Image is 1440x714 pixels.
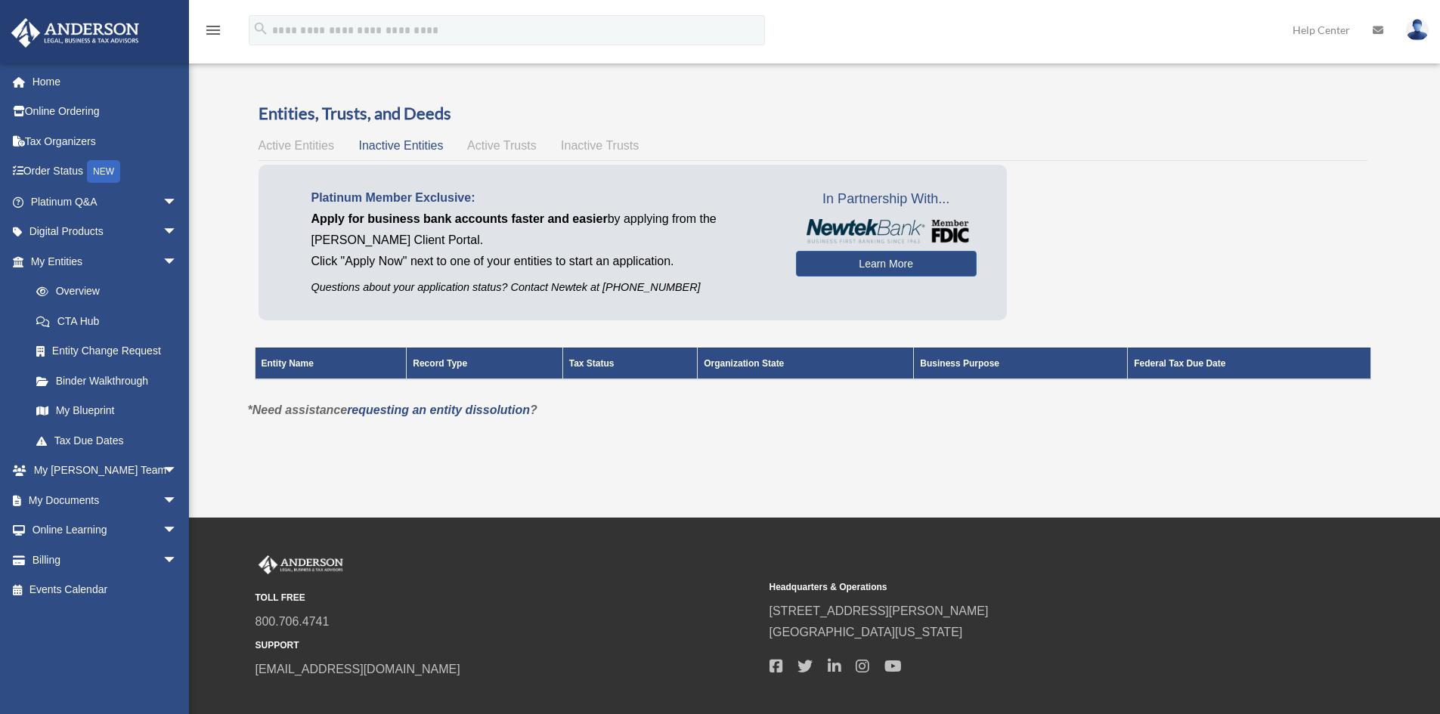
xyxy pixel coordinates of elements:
a: My Blueprint [21,396,193,426]
p: Click "Apply Now" next to one of your entities to start an application. [311,251,773,272]
span: arrow_drop_down [163,515,193,546]
a: My Documentsarrow_drop_down [11,485,200,515]
small: TOLL FREE [255,590,759,606]
a: Entity Change Request [21,336,193,366]
a: Digital Productsarrow_drop_down [11,217,200,247]
a: My [PERSON_NAME] Teamarrow_drop_down [11,456,200,486]
a: 800.706.4741 [255,615,330,628]
span: arrow_drop_down [163,485,193,516]
span: arrow_drop_down [163,545,193,576]
a: [GEOGRAPHIC_DATA][US_STATE] [770,626,963,638]
span: Active Trusts [467,139,537,152]
a: Binder Walkthrough [21,366,193,396]
a: [STREET_ADDRESS][PERSON_NAME] [770,604,989,617]
h3: Entities, Trusts, and Deeds [259,102,1367,125]
img: NewtekBankLogoSM.png [804,219,969,243]
span: Inactive Entities [358,139,443,152]
th: Entity Name [255,348,407,379]
a: Online Learningarrow_drop_down [11,515,200,546]
span: arrow_drop_down [163,246,193,277]
span: Apply for business bank accounts faster and easier [311,212,608,225]
a: Order StatusNEW [11,156,200,187]
a: Tax Organizers [11,126,200,156]
a: Billingarrow_drop_down [11,545,200,575]
th: Organization State [698,348,914,379]
a: requesting an entity dissolution [347,403,530,416]
th: Business Purpose [914,348,1128,379]
i: search [252,20,269,37]
span: Inactive Trusts [561,139,639,152]
a: Learn More [796,251,977,277]
img: Anderson Advisors Platinum Portal [7,18,144,48]
a: [EMAIL_ADDRESS][DOMAIN_NAME] [255,663,460,675]
span: arrow_drop_down [163,217,193,248]
a: Home [11,66,200,97]
th: Federal Tax Due Date [1128,348,1370,379]
a: CTA Hub [21,306,193,336]
a: menu [204,26,222,39]
small: SUPPORT [255,638,759,654]
small: Headquarters & Operations [770,580,1273,595]
p: Questions about your application status? Contact Newtek at [PHONE_NUMBER] [311,278,773,297]
th: Tax Status [562,348,698,379]
a: Events Calendar [11,575,200,605]
p: by applying from the [PERSON_NAME] Client Portal. [311,209,773,251]
p: Platinum Member Exclusive: [311,187,773,209]
a: Overview [21,277,185,307]
a: Platinum Q&Aarrow_drop_down [11,187,200,217]
a: Tax Due Dates [21,425,193,456]
div: NEW [87,160,120,183]
th: Record Type [407,348,562,379]
span: arrow_drop_down [163,456,193,487]
em: *Need assistance ? [248,403,537,416]
span: arrow_drop_down [163,187,193,218]
img: User Pic [1406,19,1429,41]
span: Active Entities [259,139,334,152]
img: Anderson Advisors Platinum Portal [255,555,346,575]
span: In Partnership With... [796,187,977,212]
a: My Entitiesarrow_drop_down [11,246,193,277]
i: menu [204,21,222,39]
a: Online Ordering [11,97,200,127]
